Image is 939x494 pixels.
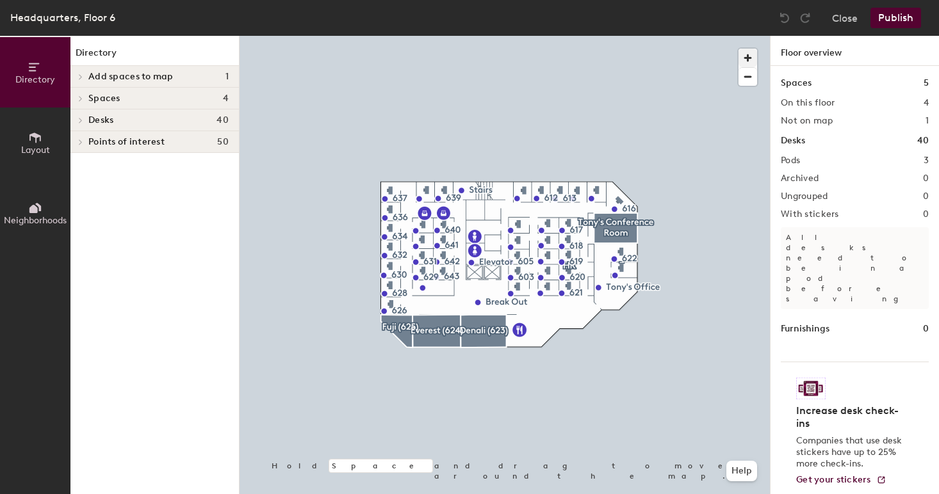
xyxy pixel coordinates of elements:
[781,209,839,219] h2: With stickers
[88,115,113,125] span: Desks
[924,155,929,166] h2: 3
[796,404,906,430] h4: Increase desk check-ins
[781,227,929,309] p: All desks need to be in a pod before saving
[15,74,55,85] span: Directory
[924,98,929,108] h2: 4
[799,12,812,24] img: Redo
[21,145,50,155] span: Layout
[781,155,800,166] h2: Pods
[923,173,929,184] h2: 0
[917,134,929,148] h1: 40
[4,215,67,226] span: Neighborhoods
[781,173,819,184] h2: Archived
[870,8,921,28] button: Publish
[832,8,858,28] button: Close
[778,12,791,24] img: Undo
[796,475,886,486] a: Get your stickers
[88,72,174,82] span: Add spaces to map
[10,10,115,26] div: Headquarters, Floor 6
[781,116,833,126] h2: Not on map
[926,116,929,126] h2: 1
[88,137,165,147] span: Points of interest
[923,322,929,336] h1: 0
[781,134,805,148] h1: Desks
[726,461,757,481] button: Help
[771,36,939,66] h1: Floor overview
[796,474,871,485] span: Get your stickers
[924,76,929,90] h1: 5
[796,378,826,399] img: Sticker logo
[923,191,929,202] h2: 0
[217,137,229,147] span: 50
[923,209,929,219] h2: 0
[223,93,229,104] span: 4
[781,322,829,336] h1: Furnishings
[781,191,828,202] h2: Ungrouped
[216,115,229,125] span: 40
[781,98,835,108] h2: On this floor
[796,435,906,470] p: Companies that use desk stickers have up to 25% more check-ins.
[70,46,239,66] h1: Directory
[88,93,120,104] span: Spaces
[225,72,229,82] span: 1
[781,76,812,90] h1: Spaces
